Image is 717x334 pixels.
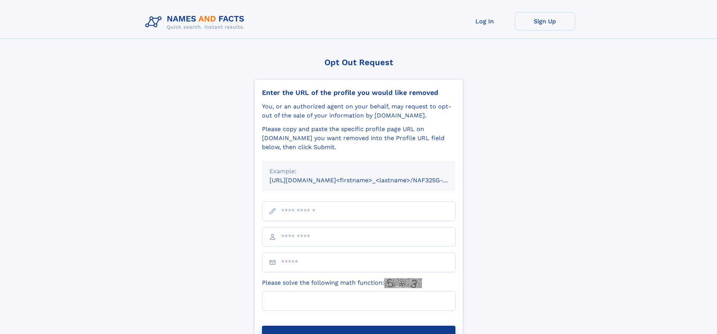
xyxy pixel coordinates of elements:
[262,88,455,97] div: Enter the URL of the profile you would like removed
[269,177,470,184] small: [URL][DOMAIN_NAME]<firstname>_<lastname>/NAF325G-xxxxxxxx
[262,278,422,288] label: Please solve the following math function:
[262,125,455,152] div: Please copy and paste the specific profile page URL on [DOMAIN_NAME] you want removed into the Pr...
[269,167,448,176] div: Example:
[142,12,251,32] img: Logo Names and Facts
[455,12,515,31] a: Log In
[262,102,455,120] div: You, or an authorized agent on your behalf, may request to opt-out of the sale of your informatio...
[515,12,575,31] a: Sign Up
[254,58,463,67] div: Opt Out Request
